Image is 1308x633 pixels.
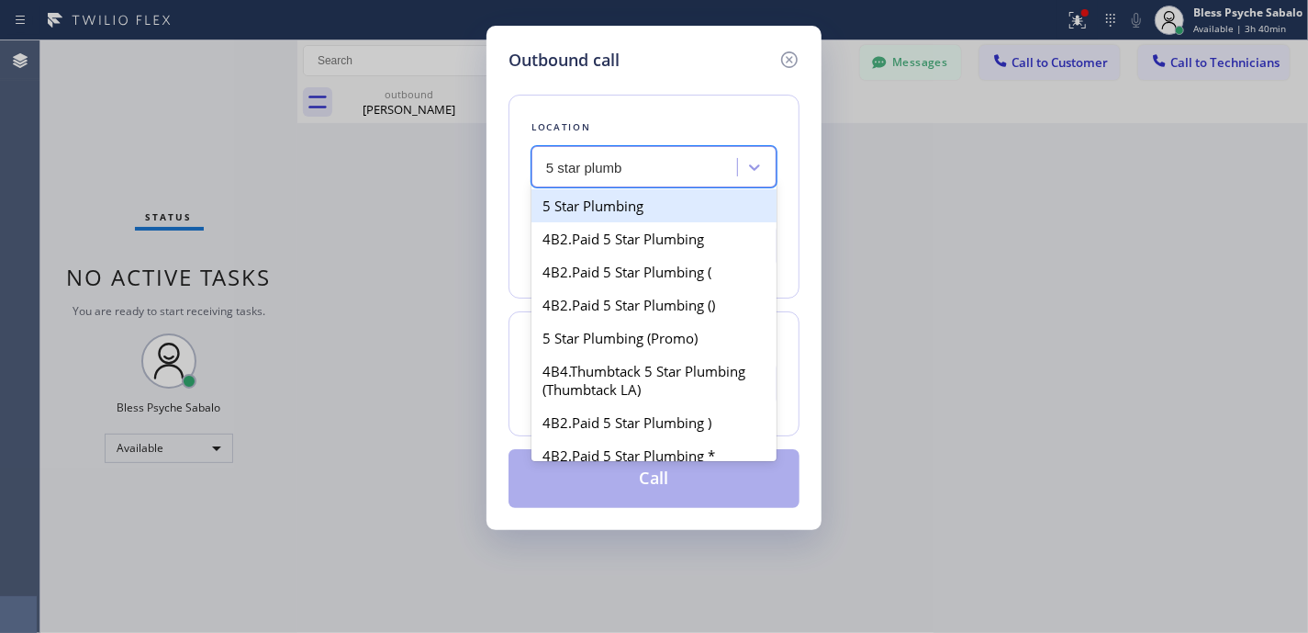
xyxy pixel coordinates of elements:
[531,288,777,322] div: 4B2.Paid 5 Star Plumbing ()
[531,322,777,355] div: 5 Star Plumbing (Promo)
[531,255,777,288] div: 4B2.Paid 5 Star Plumbing (
[531,189,777,222] div: 5 Star Plumbing
[531,439,777,472] div: 4B2.Paid 5 Star Plumbing *
[509,48,620,73] h5: Outbound call
[531,222,777,255] div: 4B2.Paid 5 Star Plumbing
[531,118,777,137] div: Location
[509,449,799,508] button: Call
[531,406,777,439] div: 4B2.Paid 5 Star Plumbing )
[531,355,777,406] div: 4B4.Thumbtack 5 Star Plumbing (Thumbtack LA)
